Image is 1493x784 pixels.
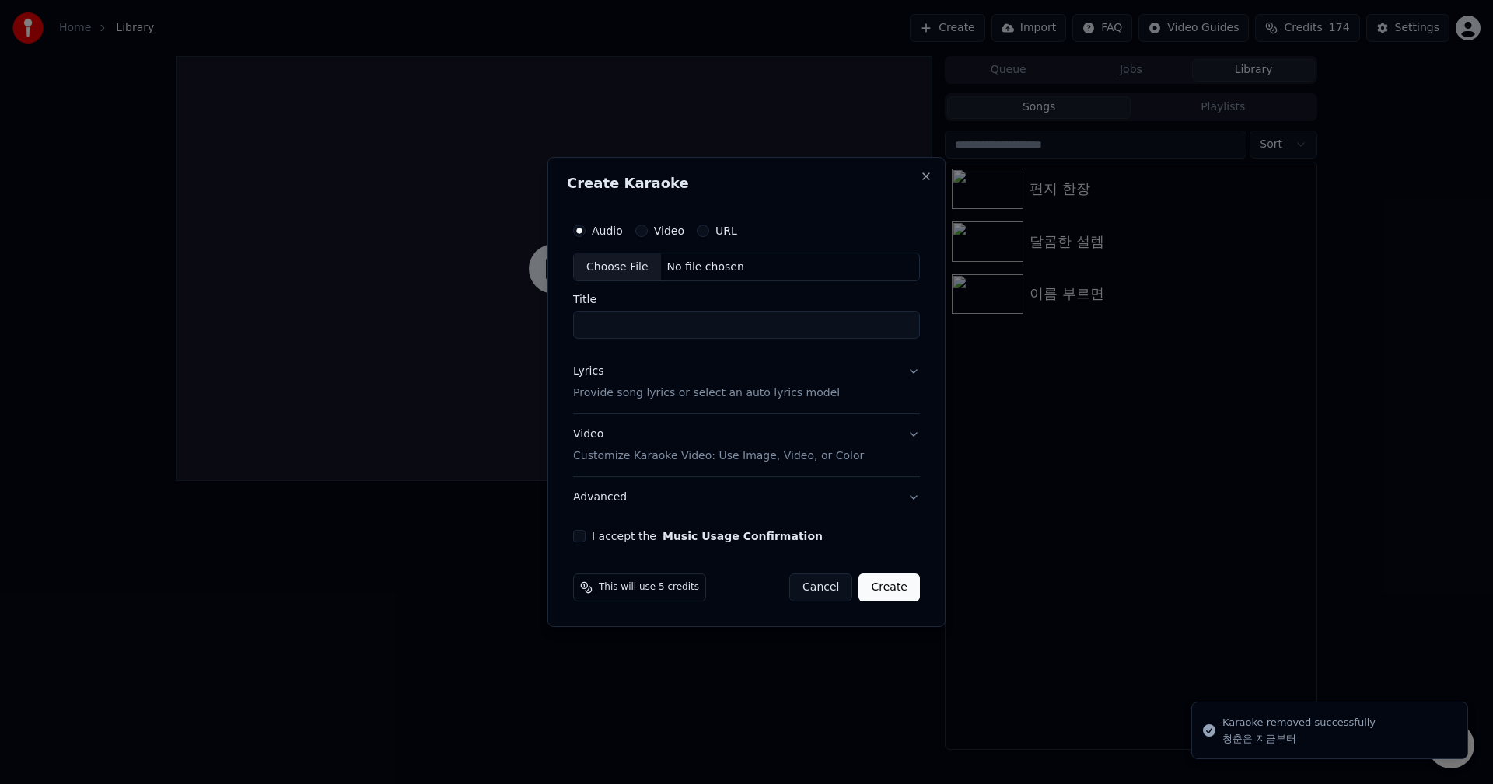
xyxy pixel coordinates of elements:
[661,260,750,275] div: No file chosen
[789,573,852,601] button: Cancel
[574,253,661,281] div: Choose File
[663,531,823,542] button: I accept the
[573,364,603,380] div: Lyrics
[573,427,864,465] div: Video
[573,294,920,305] label: Title
[715,225,737,236] label: URL
[654,225,684,236] label: Video
[592,531,823,542] label: I accept the
[573,352,920,414] button: LyricsProvide song lyrics or select an auto lyrics model
[573,448,864,464] p: Customize Karaoke Video: Use Image, Video, or Color
[573,415,920,477] button: VideoCustomize Karaoke Video: Use Image, Video, or Color
[592,225,623,236] label: Audio
[573,477,920,517] button: Advanced
[599,581,699,594] span: This will use 5 credits
[567,176,926,190] h2: Create Karaoke
[573,386,840,402] p: Provide song lyrics or select an auto lyrics model
[858,573,920,601] button: Create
